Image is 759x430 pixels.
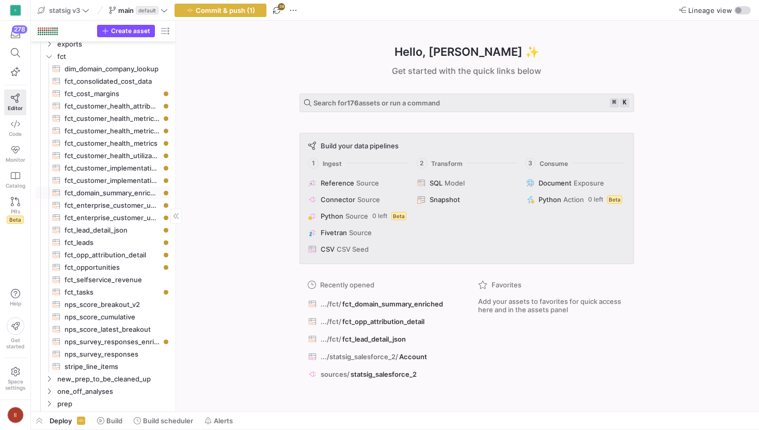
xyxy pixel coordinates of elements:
[106,417,122,425] span: Build
[65,63,160,75] span: dim_domain_company_lookup​​​​​​​​​​
[445,179,465,187] span: Model
[57,51,170,63] span: fct
[65,175,160,187] span: fct_customer_implementation_metrics​​​​​​​​​​
[4,313,26,354] button: Getstarted
[394,43,539,60] h1: Hello, [PERSON_NAME] ✨
[8,105,23,111] span: Editor
[65,311,160,323] span: nps_score_cumulative​​​​​​​​​​
[588,196,603,203] span: 0 left
[35,211,171,224] div: Press SPACE to select this row.
[574,179,604,187] span: Exposure
[65,361,160,373] span: stripe_line_items​​​​​​​​​​
[7,216,24,224] span: Beta
[563,195,584,204] span: Action
[12,25,27,34] div: 278
[35,224,171,236] a: fct_lead_detail_json​​​​​​​​​​
[35,323,171,335] a: nps_score_latest_breakout​​​​​​​​​​
[539,179,572,187] span: Document
[35,112,171,125] a: fct_customer_health_metrics_latest​​​​​​​​​​
[35,87,171,100] div: Press SPACE to select this row.
[35,348,171,360] div: Press SPACE to select this row.
[35,373,171,385] div: Press SPACE to select this row.
[35,311,171,323] div: Press SPACE to select this row.
[306,297,457,311] button: .../fct/fct_domain_summary_enriched
[57,38,170,50] span: exports
[6,157,25,163] span: Monitor
[65,286,160,298] span: fct_tasks​​​​​​​​​​
[35,211,171,224] a: fct_enterprise_customer_usage​​​​​​​​​​
[196,6,255,14] span: Commit & push (1)
[35,63,171,75] a: dim_domain_company_lookup​​​​​​​​​​
[35,199,171,211] a: fct_enterprise_customer_usage_3d_lag​​​​​​​​​​
[35,236,171,249] a: fct_leads​​​​​​​​​​
[35,4,92,17] button: statsig v3
[35,273,171,286] a: fct_selfservice_revenue​​​​​​​​​​
[35,137,171,149] a: fct_customer_health_metrics​​​​​​​​​​
[306,210,409,222] button: PythonSource0 leftBeta
[4,193,26,228] a: PRsBeta
[4,89,26,115] a: Editor
[65,88,160,100] span: fct_cost_margins​​​​​​​​​​
[5,378,25,391] span: Space settings
[356,179,379,187] span: Source
[35,360,171,373] a: stripe_line_items​​​​​​​​​​
[610,98,619,108] kbd: ⌘
[6,182,25,189] span: Catalog
[35,125,171,137] a: fct_customer_health_metrics_v2​​​​​​​​​​
[35,199,171,211] div: Press SPACE to select this row.
[321,228,347,237] span: Fivetran
[65,187,160,199] span: fct_domain_summary_enriched​​​​​​​​​​
[321,179,354,187] span: Reference
[299,94,634,112] button: Search for176assets or run a command⌘k
[7,407,24,423] div: II
[35,162,171,174] a: fct_customer_implementation_metrics_latest​​​​​​​​​​
[321,212,343,220] span: Python
[35,335,171,348] a: nps_survey_responses_enriched​​​​​​​​​​
[320,281,374,289] span: Recently opened
[35,174,171,187] a: fct_customer_implementation_metrics​​​​​​​​​​
[6,337,24,349] span: Get started
[35,397,171,410] div: Press SPACE to select this row.
[4,2,26,19] a: S
[306,243,409,255] button: CSVCSV Seed
[430,179,442,187] span: SQL
[118,6,134,14] span: main
[492,281,521,289] span: Favorites
[65,299,160,311] span: nps_score_breakout_v2​​​​​​​​​​
[92,412,127,429] button: Build
[35,137,171,149] div: Press SPACE to select this row.
[65,199,160,211] span: fct_enterprise_customer_usage_3d_lag​​​​​​​​​​
[299,65,634,77] div: Get started with the quick links below
[65,150,160,162] span: fct_customer_health_utilization_rate​​​​​​​​​​
[321,142,399,150] span: Build your data pipelines
[35,63,171,75] div: Press SPACE to select this row.
[349,228,372,237] span: Source
[35,112,171,125] div: Press SPACE to select this row.
[4,141,26,167] a: Monitor
[321,335,341,343] span: .../fct/
[321,317,341,326] span: .../fct/
[57,398,170,410] span: prep
[347,99,359,107] strong: 176
[65,348,160,360] span: nps_survey_responses​​​​​​​​​​
[35,273,171,286] div: Press SPACE to select this row.
[35,249,171,261] a: fct_opp_attribution_detail​​​​​​​​​​
[35,149,171,162] div: Press SPACE to select this row.
[337,245,369,253] span: CSV Seed
[345,212,368,220] span: Source
[65,324,160,335] span: nps_score_latest_breakout​​​​​​​​​​
[4,284,26,311] button: Help
[35,125,171,137] div: Press SPACE to select this row.
[342,335,406,343] span: fct_lead_detail_json
[688,6,732,14] span: Lineage view
[11,208,20,214] span: PRs
[49,6,80,14] span: statsig v3
[65,125,160,137] span: fct_customer_health_metrics_v2​​​​​​​​​​
[111,27,150,35] span: Create asset
[35,236,171,249] div: Press SPACE to select this row.
[372,212,387,220] span: 0 left
[4,362,26,395] a: Spacesettings
[35,286,171,298] a: fct_tasks​​​​​​​​​​
[9,300,22,306] span: Help
[65,249,160,261] span: fct_opp_attribution_detail​​​​​​​​​​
